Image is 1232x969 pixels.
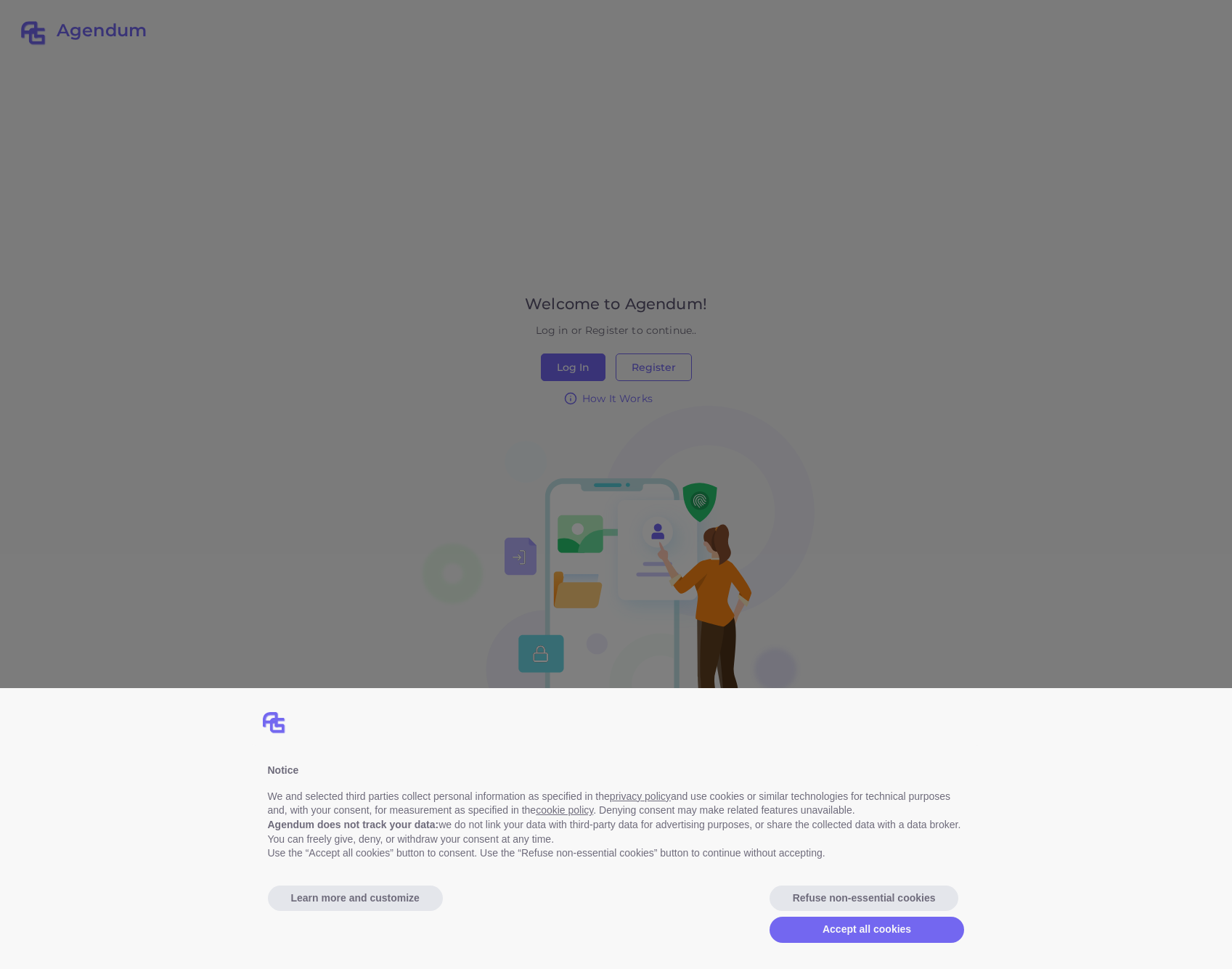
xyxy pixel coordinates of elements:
a: privacy policy [610,790,671,802]
b: Agendum does not track your data: [268,819,439,830]
p: You can freely give, deny, or withdraw your consent at any time. [268,833,965,847]
button: Learn more and customize [268,886,443,912]
p: We and selected third parties collect personal information as specified in the and use cookies or... [268,790,965,818]
p: we do not link your data with third-party data for advertising purposes, or share the collected d... [268,818,965,833]
a: cookie policy [536,804,593,816]
div: Notice [268,764,965,778]
button: Refuse non-essential cookies [770,886,959,912]
p: Use the “Accept all cookies” button to consent. Use the “Refuse non-essential cookies” button to ... [268,846,965,861]
button: Accept all cookies [770,917,965,943]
